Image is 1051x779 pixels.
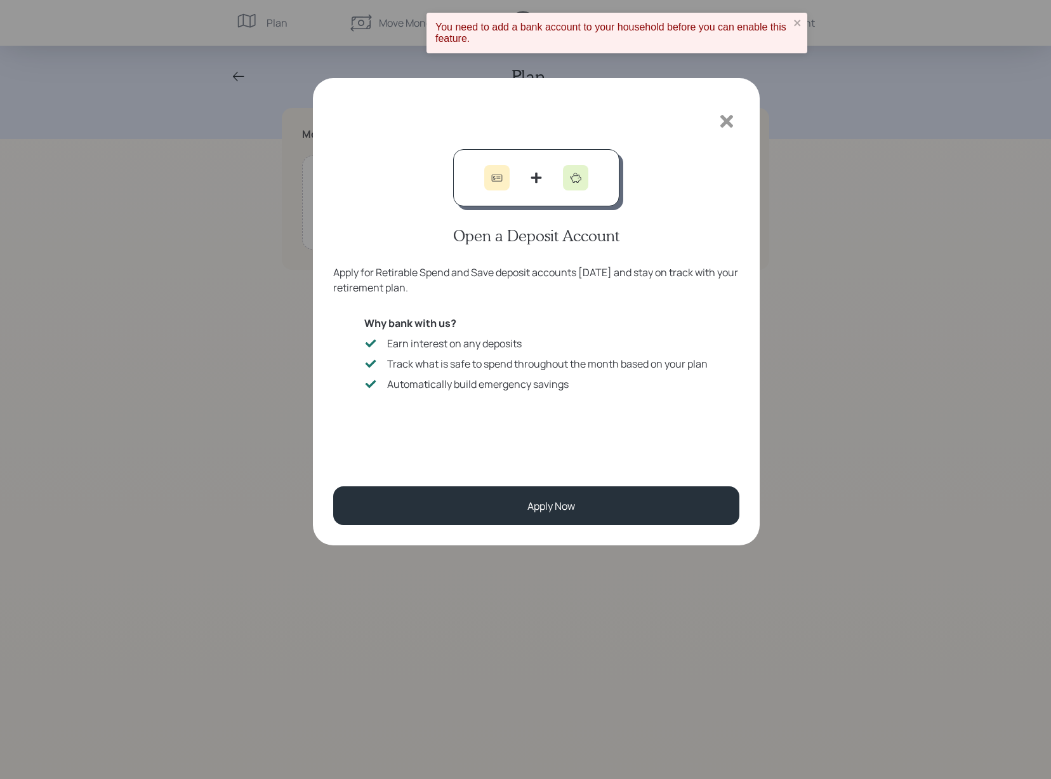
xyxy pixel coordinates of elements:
div: Why bank with us? [364,316,708,331]
button: close [793,18,802,30]
div: Apply Now [527,498,575,514]
button: Apply Now [333,486,739,525]
div: Apply for Retirable Spend and Save deposit accounts [DATE] and stay on track with your retirement... [333,265,739,295]
h3: Open a Deposit Account [453,227,619,245]
div: Automatically build emergency savings [387,376,569,392]
div: Earn interest on any deposits [387,336,522,351]
div: You need to add a bank account to your household before you can enable this feature. [435,22,790,44]
div: Track what is safe to spend throughout the month based on your plan [387,356,708,371]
